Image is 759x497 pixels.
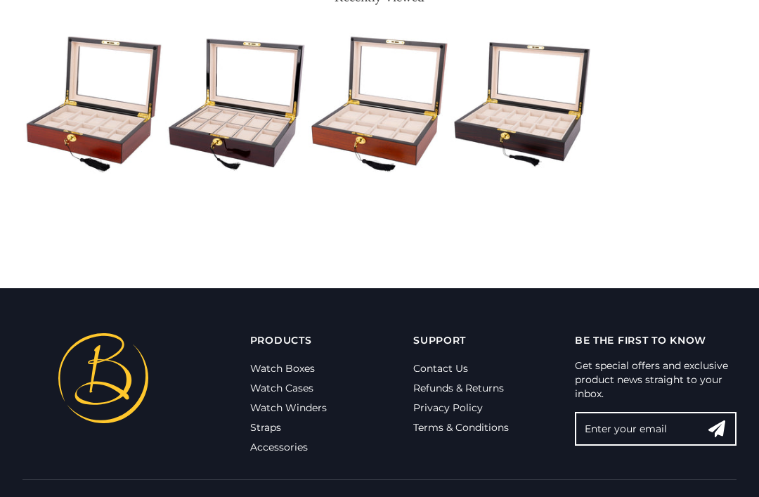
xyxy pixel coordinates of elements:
a: Accessories [250,441,308,453]
a: Refunds & Returns [413,382,504,394]
p: Products [250,333,327,347]
p: Be the first to know [575,333,737,347]
a: Privacy Policy [413,401,483,414]
input: Enter your email [575,412,737,446]
button: Search [697,412,737,446]
a: Cherry Display 10 Watch Lock Box [22,25,165,185]
p: Get special offers and exclusive product news straight to your inbox. [575,359,737,401]
a: Watch Boxes [250,362,315,375]
a: Watch Cases [250,382,313,394]
p: Support [413,333,509,347]
a: Watch Winders [250,401,327,414]
a: Ebony Display 12 Watch Lock Box [451,25,594,185]
a: Terms & Conditions [413,421,509,434]
a: Contact Us [413,362,468,375]
a: Dark Cherry Display 10 Watch Lock Box [165,25,308,185]
a: Straps [250,421,281,434]
a: Cherry Display 8 Watch Lock Box [308,25,450,185]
